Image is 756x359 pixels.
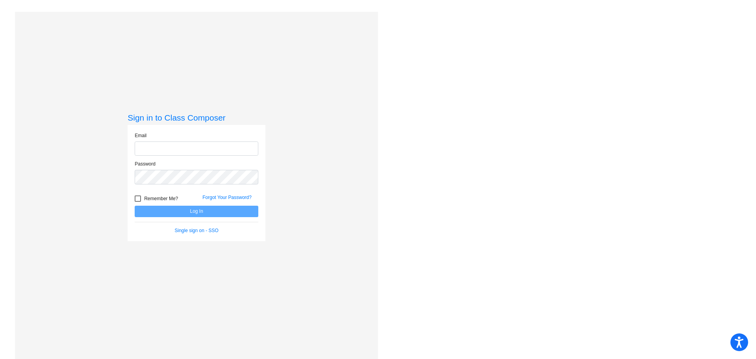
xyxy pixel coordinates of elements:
[135,160,156,167] label: Password
[175,228,219,233] a: Single sign on - SSO
[202,195,252,200] a: Forgot Your Password?
[128,113,265,123] h3: Sign in to Class Composer
[135,206,258,217] button: Log In
[144,194,178,203] span: Remember Me?
[135,132,146,139] label: Email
